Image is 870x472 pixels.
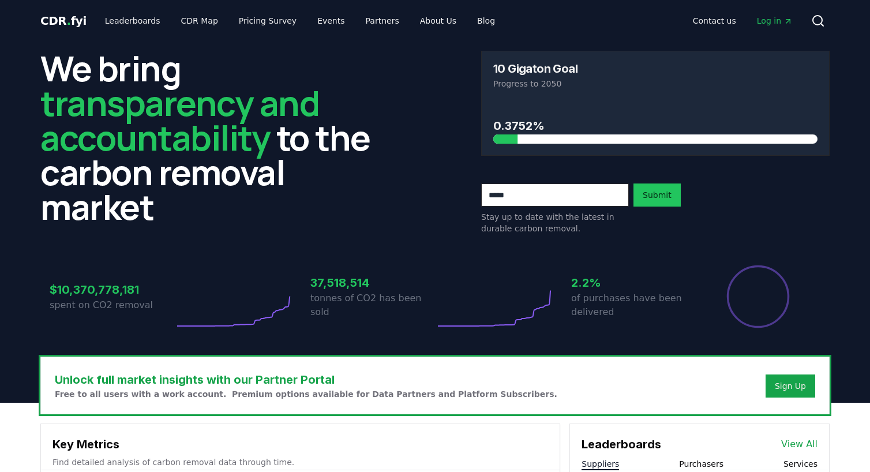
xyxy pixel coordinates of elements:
[481,211,629,234] p: Stay up to date with the latest in durable carbon removal.
[50,281,174,298] h3: $10,370,778,181
[684,10,802,31] nav: Main
[40,51,389,224] h2: We bring to the carbon removal market
[783,458,817,470] button: Services
[357,10,408,31] a: Partners
[96,10,504,31] nav: Main
[493,63,577,74] h3: 10 Gigaton Goal
[55,371,557,388] h3: Unlock full market insights with our Partner Portal
[230,10,306,31] a: Pricing Survey
[310,291,435,319] p: tonnes of CO2 has been sold
[633,183,681,207] button: Submit
[571,291,696,319] p: of purchases have been delivered
[766,374,815,398] button: Sign Up
[493,78,817,89] p: Progress to 2050
[571,274,696,291] h3: 2.2%
[781,437,817,451] a: View All
[493,117,817,134] h3: 0.3752%
[40,13,87,29] a: CDR.fyi
[468,10,504,31] a: Blog
[310,274,435,291] h3: 37,518,514
[67,14,71,28] span: .
[748,10,802,31] a: Log in
[55,388,557,400] p: Free to all users with a work account. Premium options available for Data Partners and Platform S...
[726,264,790,329] div: Percentage of sales delivered
[411,10,466,31] a: About Us
[172,10,227,31] a: CDR Map
[582,458,619,470] button: Suppliers
[52,436,548,453] h3: Key Metrics
[582,436,661,453] h3: Leaderboards
[757,15,793,27] span: Log in
[308,10,354,31] a: Events
[679,458,723,470] button: Purchasers
[50,298,174,312] p: spent on CO2 removal
[96,10,170,31] a: Leaderboards
[40,79,319,161] span: transparency and accountability
[40,14,87,28] span: CDR fyi
[775,380,806,392] a: Sign Up
[684,10,745,31] a: Contact us
[52,456,548,468] p: Find detailed analysis of carbon removal data through time.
